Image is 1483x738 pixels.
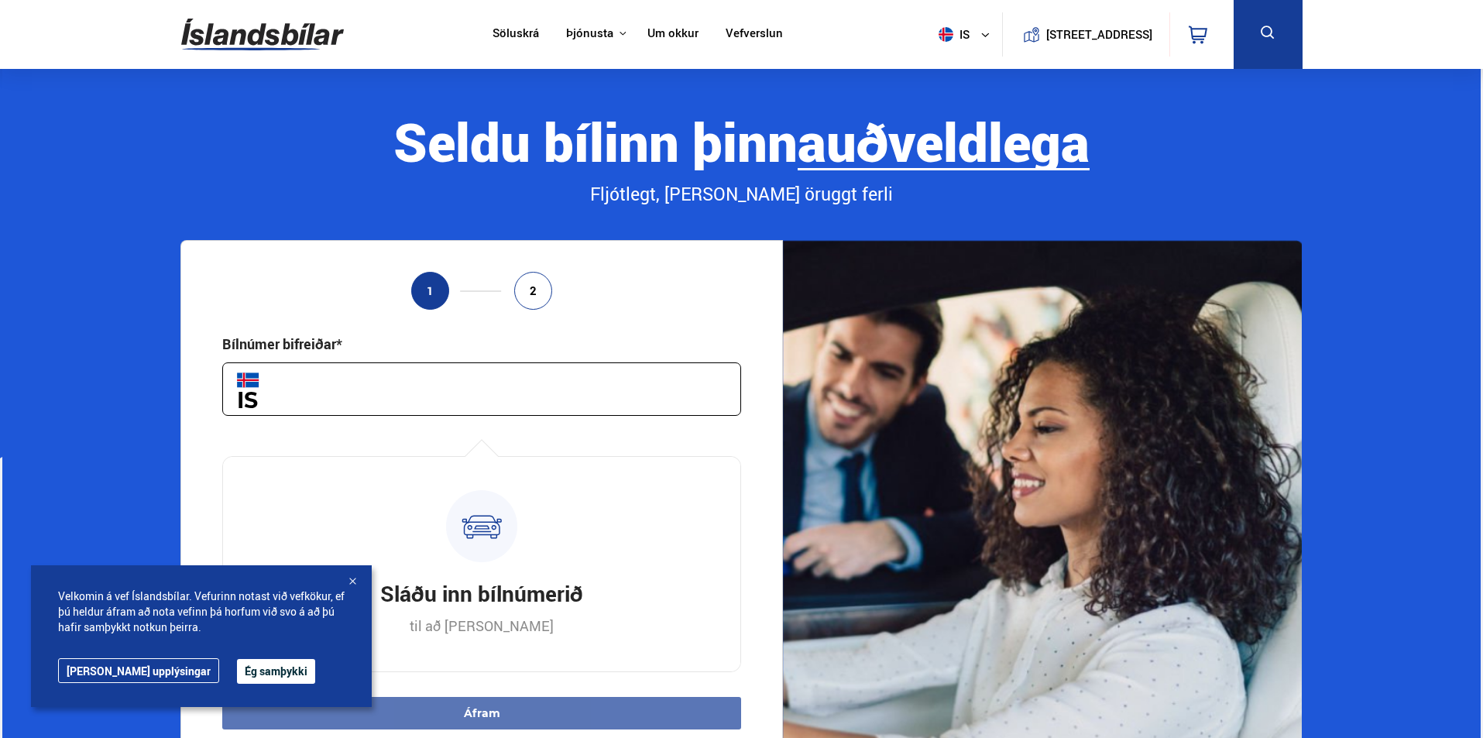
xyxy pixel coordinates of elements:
[932,12,1002,57] button: is
[380,578,583,608] h3: Sláðu inn bílnúmerið
[222,335,342,353] div: Bílnúmer bifreiðar*
[410,616,554,635] p: til að [PERSON_NAME]
[566,26,613,41] button: Þjónusta
[798,105,1090,177] b: auðveldlega
[427,284,434,297] span: 1
[647,26,699,43] a: Um okkur
[181,9,344,60] img: G0Ugv5HjCgRt.svg
[58,589,345,635] span: Velkomin á vef Íslandsbílar. Vefurinn notast við vefkökur, ef þú heldur áfram að nota vefinn þá h...
[493,26,539,43] a: Söluskrá
[932,27,971,42] span: is
[1011,12,1161,57] a: [STREET_ADDRESS]
[58,658,219,683] a: [PERSON_NAME] upplýsingar
[726,26,783,43] a: Vefverslun
[939,27,953,42] img: svg+xml;base64,PHN2ZyB4bWxucz0iaHR0cDovL3d3dy53My5vcmcvMjAwMC9zdmciIHdpZHRoPSI1MTIiIGhlaWdodD0iNT...
[530,284,537,297] span: 2
[1052,28,1147,41] button: [STREET_ADDRESS]
[180,181,1302,208] div: Fljótlegt, [PERSON_NAME] öruggt ferli
[237,659,315,684] button: Ég samþykki
[222,697,741,729] button: Áfram
[180,112,1302,170] div: Seldu bílinn þinn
